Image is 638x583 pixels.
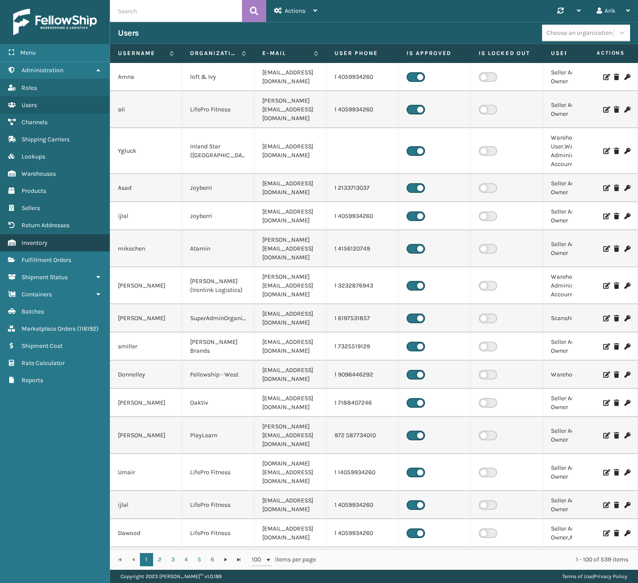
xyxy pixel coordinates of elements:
[254,491,326,519] td: [EMAIL_ADDRESS][DOMAIN_NAME]
[182,230,254,267] td: Atamin
[624,213,630,219] i: Change Password
[254,174,326,202] td: [EMAIL_ADDRESS][DOMAIN_NAME]
[254,267,326,304] td: [PERSON_NAME][EMAIL_ADDRESS][DOMAIN_NAME]
[594,573,627,579] a: Privacy Policy
[326,389,399,417] td: 1 7188407246
[22,239,48,247] span: Inventory
[326,417,399,454] td: 972 587734010
[22,325,76,332] span: Marketplace Orders
[182,267,254,304] td: [PERSON_NAME] (Ironlink Logistics)
[614,432,619,439] i: Delete
[624,185,630,191] i: Change Password
[614,530,619,536] i: Delete
[110,519,182,547] td: Dawood
[193,553,206,566] a: 5
[110,230,182,267] td: mikechen
[624,400,630,406] i: Change Password
[603,185,609,191] i: Edit
[254,202,326,230] td: [EMAIL_ADDRESS][DOMAIN_NAME]
[110,63,182,91] td: Amna
[222,556,229,563] span: Go to the next page
[603,530,609,536] i: Edit
[22,273,68,281] span: Shipment Status
[624,469,630,476] i: Change Password
[543,304,615,332] td: ScanshipSuperAdministrator
[603,400,609,406] i: Edit
[182,332,254,361] td: [PERSON_NAME] Brands
[254,63,326,91] td: [EMAIL_ADDRESS][DOMAIN_NAME]
[624,74,630,80] i: Change Password
[614,315,619,321] i: Delete
[22,221,70,229] span: Return Addresses
[254,389,326,417] td: [EMAIL_ADDRESS][DOMAIN_NAME]
[326,267,399,304] td: 1 3232876943
[326,174,399,202] td: 1 2133713037
[326,361,399,389] td: 1 9096446292
[22,170,56,177] span: Warehouses
[254,454,326,491] td: [DOMAIN_NAME][EMAIL_ADDRESS][DOMAIN_NAME]
[603,74,609,80] i: Edit
[110,304,182,332] td: [PERSON_NAME]
[110,128,182,174] td: Ygluck
[22,376,43,384] span: Reports
[22,136,70,143] span: Shipping Carriers
[22,84,37,92] span: Roles
[118,28,139,38] h3: Users
[614,469,619,476] i: Delete
[110,91,182,128] td: ali
[254,304,326,332] td: [EMAIL_ADDRESS][DOMAIN_NAME]
[110,454,182,491] td: Umair
[326,304,399,332] td: 1 6197531857
[326,91,399,128] td: 1 4059934260
[22,153,45,160] span: Lookups
[562,570,627,583] div: |
[22,204,40,212] span: Sellers
[285,7,305,15] span: Actions
[77,325,99,332] span: ( 116192 )
[326,230,399,267] td: 1 4156120749
[254,361,326,389] td: [EMAIL_ADDRESS][DOMAIN_NAME]
[182,174,254,202] td: Joyberri
[190,49,237,57] label: Organization
[166,553,180,566] a: 3
[182,491,254,519] td: LifePro Fitness
[110,174,182,202] td: Asad
[326,491,399,519] td: 1 4059934260
[624,372,630,378] i: Change Password
[603,246,609,252] i: Edit
[22,359,65,367] span: Rate Calculator
[118,49,165,57] label: Username
[121,570,222,583] p: Copyright 2023 [PERSON_NAME]™ v 1.0.189
[22,308,44,315] span: Batches
[110,361,182,389] td: Donnelley
[110,491,182,519] td: ijlal
[603,107,609,113] i: Edit
[326,202,399,230] td: 1 4059934260
[543,128,615,174] td: Warehouse User,Warehouse Administrator,Warehouse Account Owner
[182,63,254,91] td: loft & Ivy
[153,553,166,566] a: 2
[110,417,182,454] td: [PERSON_NAME]
[543,202,615,230] td: Seller Account Owner
[326,63,399,91] td: 1 4059934260
[407,49,462,57] label: Is Approved
[624,107,630,113] i: Change Password
[254,128,326,174] td: [EMAIL_ADDRESS][DOMAIN_NAME]
[110,267,182,304] td: [PERSON_NAME]
[326,454,399,491] td: 1 14059934260
[326,519,399,547] td: 1 4059934260
[254,91,326,128] td: [PERSON_NAME][EMAIL_ADDRESS][DOMAIN_NAME]
[543,174,615,202] td: Seller Account Owner
[22,187,46,195] span: Products
[232,553,246,566] a: Go to the last page
[614,246,619,252] i: Delete
[624,530,630,536] i: Change Password
[624,315,630,321] i: Change Password
[624,283,630,289] i: Change Password
[254,519,326,547] td: [EMAIL_ADDRESS][DOMAIN_NAME]
[543,91,615,128] td: Seller Account Owner
[543,63,615,91] td: Seller Account Owner
[543,491,615,519] td: Seller Account Owner
[614,372,619,378] i: Delete
[614,283,619,289] i: Delete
